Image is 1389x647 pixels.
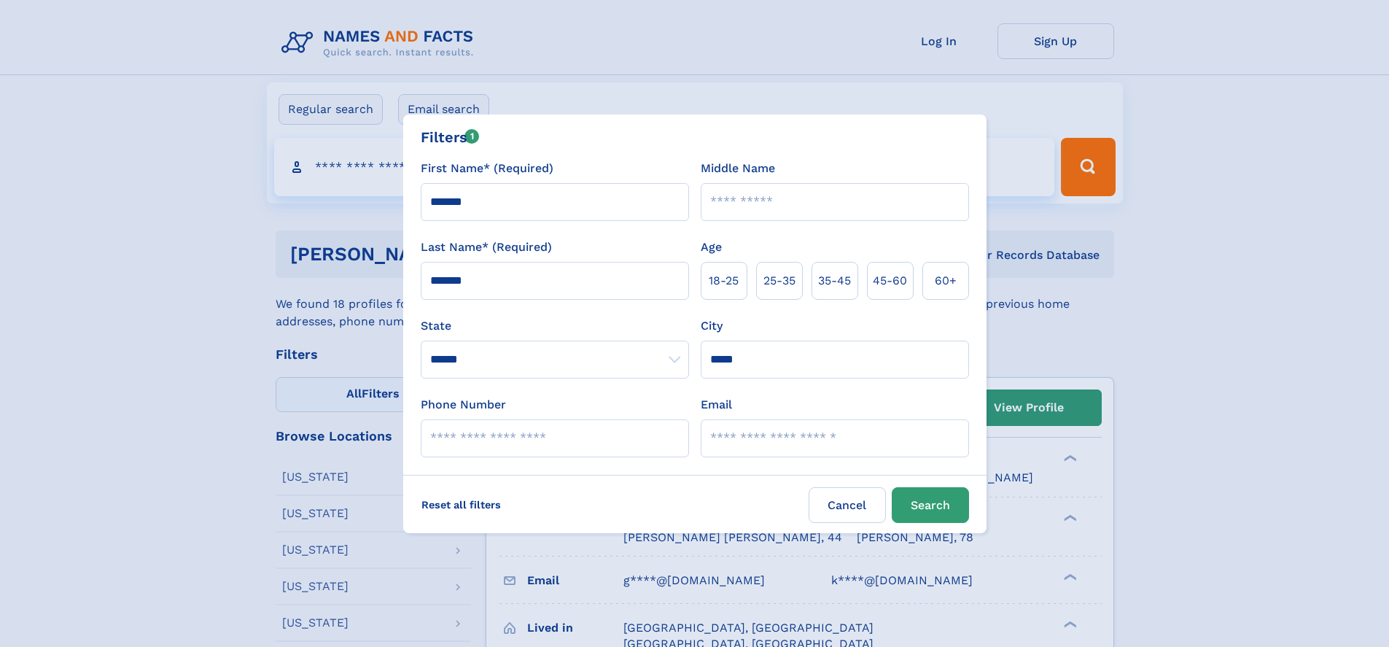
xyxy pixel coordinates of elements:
[701,317,723,335] label: City
[421,160,553,177] label: First Name* (Required)
[935,272,957,290] span: 60+
[421,317,689,335] label: State
[701,396,732,414] label: Email
[701,160,775,177] label: Middle Name
[763,272,795,290] span: 25‑35
[873,272,907,290] span: 45‑60
[421,239,552,256] label: Last Name* (Required)
[412,487,510,522] label: Reset all filters
[421,396,506,414] label: Phone Number
[709,272,739,290] span: 18‑25
[818,272,851,290] span: 35‑45
[421,126,480,148] div: Filters
[809,487,886,523] label: Cancel
[892,487,969,523] button: Search
[701,239,722,256] label: Age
